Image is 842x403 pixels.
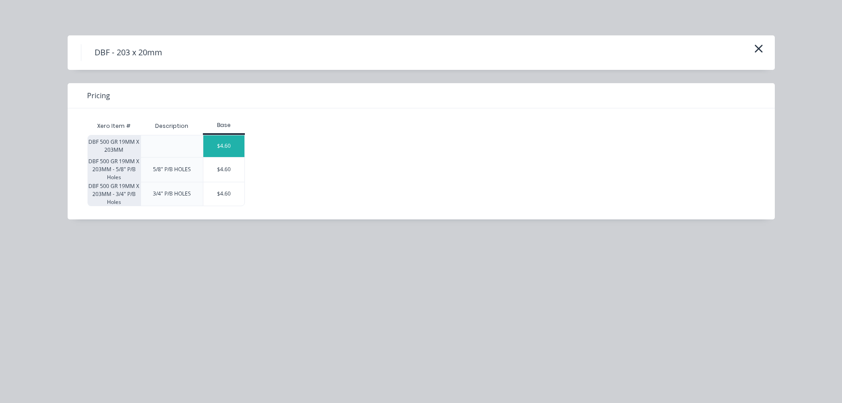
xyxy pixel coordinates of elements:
div: $4.60 [203,135,245,157]
div: Description [148,115,195,137]
div: $4.60 [203,157,245,182]
div: DBF 500 GR 19MM X 203MM [88,135,141,157]
div: DBF 500 GR 19MM X 203MM - 5/8" P/B Holes [88,157,141,182]
div: 5/8" P/B HOLES [153,165,191,173]
div: Xero Item # [88,117,141,135]
div: Base [203,121,245,129]
div: 3/4" P/B HOLES [153,190,191,198]
h4: DBF - 203 x 20mm [81,44,175,61]
span: Pricing [87,90,110,101]
div: $4.60 [203,182,245,206]
div: DBF 500 GR 19MM X 203MM - 3/4" P/B Holes [88,182,141,206]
